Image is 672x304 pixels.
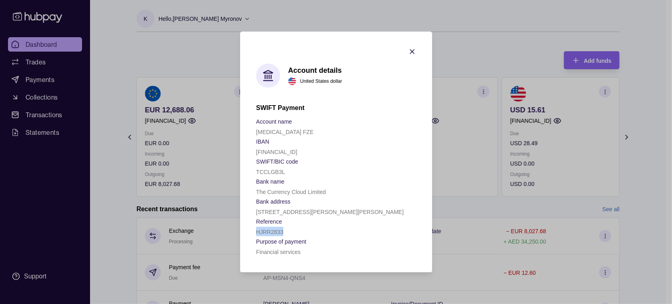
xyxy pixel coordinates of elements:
img: us [288,77,296,85]
p: HJRR2833 [256,229,283,235]
p: Financial services [256,249,301,255]
p: Bank address [256,198,291,205]
p: [MEDICAL_DATA] FZE [256,129,313,135]
p: Account name [256,118,292,125]
p: United States dollar [300,77,342,86]
p: IBAN [256,138,269,145]
p: [STREET_ADDRESS][PERSON_NAME][PERSON_NAME] [256,209,404,215]
p: Purpose of payment [256,238,306,245]
p: Reference [256,218,282,225]
h1: Account details [288,66,342,75]
h2: SWIFT Payment [256,104,416,112]
p: TCCLGB3L [256,169,285,175]
p: The Currency Cloud Limited [256,189,326,195]
p: [FINANCIAL_ID] [256,149,297,155]
p: Bank name [256,178,285,185]
p: SWIFT/BIC code [256,158,298,165]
